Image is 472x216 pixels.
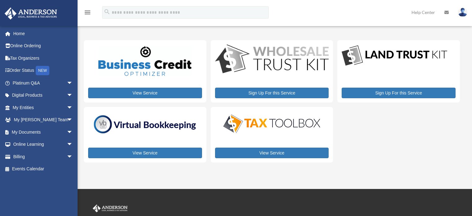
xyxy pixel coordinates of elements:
span: arrow_drop_down [67,114,79,126]
a: Online Ordering [4,40,82,52]
img: Anderson Advisors Platinum Portal [92,205,129,213]
a: Online Learningarrow_drop_down [4,138,82,151]
a: menu [84,11,91,16]
span: arrow_drop_down [67,150,79,163]
a: My [PERSON_NAME] Teamarrow_drop_down [4,114,82,126]
a: Sign Up For this Service [215,88,329,98]
a: View Service [88,148,202,158]
span: arrow_drop_down [67,101,79,114]
a: Home [4,27,82,40]
a: Events Calendar [4,163,82,175]
img: User Pic [458,8,467,17]
i: menu [84,9,91,16]
a: Platinum Q&Aarrow_drop_down [4,77,82,89]
a: My Documentsarrow_drop_down [4,126,82,138]
a: Billingarrow_drop_down [4,150,82,163]
img: LandTrust_lgo-1.jpg [342,44,447,67]
img: Anderson Advisors Platinum Portal [3,7,59,20]
a: View Service [88,88,202,98]
span: arrow_drop_down [67,138,79,151]
span: arrow_drop_down [67,89,79,102]
a: Digital Productsarrow_drop_down [4,89,79,102]
span: arrow_drop_down [67,126,79,139]
a: Order StatusNEW [4,64,82,77]
div: NEW [36,66,49,75]
span: arrow_drop_down [67,77,79,90]
a: Sign Up For this Service [342,88,456,98]
img: WS-Trust-Kit-lgo-1.jpg [215,44,329,75]
a: View Service [215,148,329,158]
i: search [104,8,110,15]
a: Tax Organizers [4,52,82,64]
a: My Entitiesarrow_drop_down [4,101,82,114]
